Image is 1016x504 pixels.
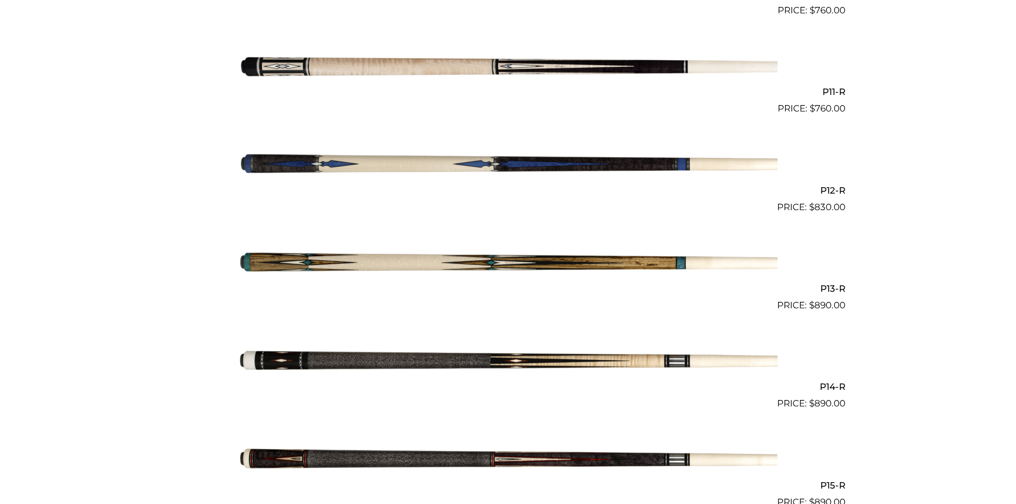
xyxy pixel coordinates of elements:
[239,317,778,406] img: P14-R
[171,377,845,397] h2: P14-R
[171,279,845,299] h2: P13-R
[810,5,815,15] span: $
[810,103,845,114] bdi: 760.00
[171,22,845,116] a: P11-R $760.00
[809,300,814,310] span: $
[810,5,845,15] bdi: 760.00
[809,398,845,409] bdi: 890.00
[171,180,845,200] h2: P12-R
[171,120,845,214] a: P12-R $830.00
[171,219,845,313] a: P13-R $890.00
[809,398,814,409] span: $
[809,300,845,310] bdi: 890.00
[809,202,814,212] span: $
[239,219,778,308] img: P13-R
[239,22,778,111] img: P11-R
[239,120,778,210] img: P12-R
[809,202,845,212] bdi: 830.00
[810,103,815,114] span: $
[171,317,845,411] a: P14-R $890.00
[171,82,845,102] h2: P11-R
[171,475,845,495] h2: P15-R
